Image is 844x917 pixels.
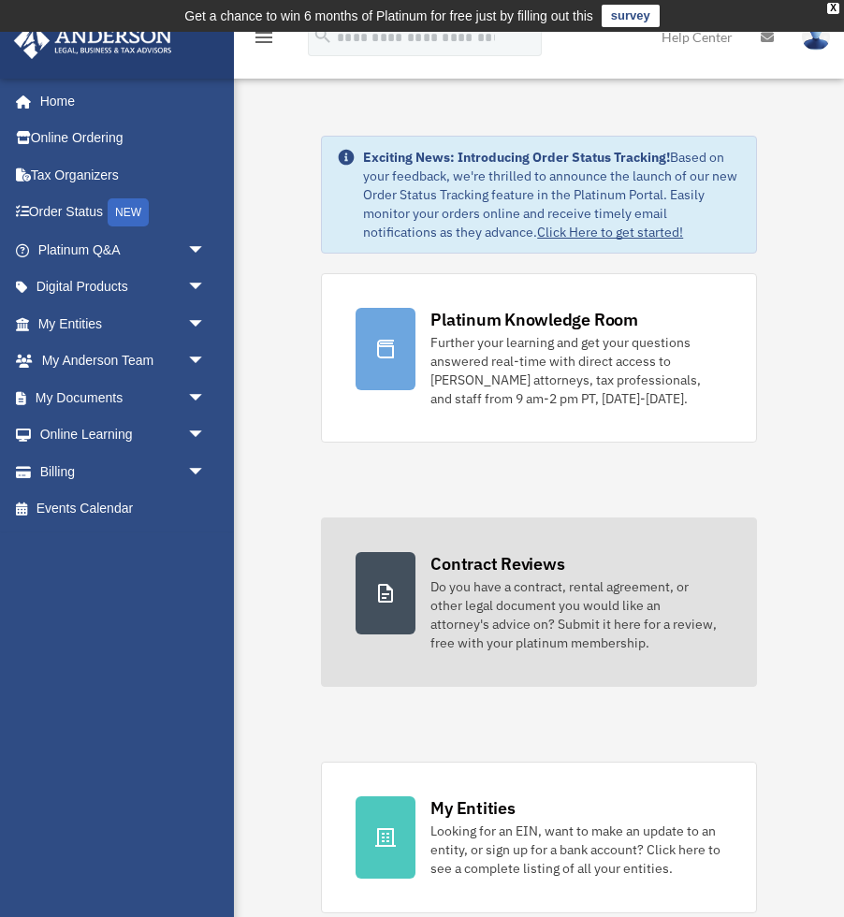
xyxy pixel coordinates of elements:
a: Platinum Q&Aarrow_drop_down [13,231,234,269]
div: Based on your feedback, we're thrilled to announce the launch of our new Order Status Tracking fe... [363,148,741,241]
div: Get a chance to win 6 months of Platinum for free just by filling out this [184,5,593,27]
a: menu [253,33,275,49]
a: My Anderson Teamarrow_drop_down [13,342,234,380]
div: Further your learning and get your questions answered real-time with direct access to [PERSON_NAM... [430,333,722,408]
span: arrow_drop_down [187,416,225,455]
a: Platinum Knowledge Room Further your learning and get your questions answered real-time with dire... [321,273,757,443]
div: Contract Reviews [430,552,564,575]
div: Do you have a contract, rental agreement, or other legal document you would like an attorney's ad... [430,577,722,652]
span: arrow_drop_down [187,379,225,417]
i: menu [253,26,275,49]
span: arrow_drop_down [187,305,225,343]
a: Click Here to get started! [537,224,683,240]
img: User Pic [802,23,830,51]
a: Tax Organizers [13,156,234,194]
a: Events Calendar [13,490,234,528]
a: Online Learningarrow_drop_down [13,416,234,454]
div: Platinum Knowledge Room [430,308,638,331]
a: Order StatusNEW [13,194,234,232]
a: Online Ordering [13,120,234,157]
a: Digital Productsarrow_drop_down [13,269,234,306]
span: arrow_drop_down [187,453,225,491]
div: NEW [108,198,149,226]
span: arrow_drop_down [187,269,225,307]
a: survey [602,5,660,27]
div: Looking for an EIN, want to make an update to an entity, or sign up for a bank account? Click her... [430,822,722,878]
strong: Exciting News: Introducing Order Status Tracking! [363,149,670,166]
a: Billingarrow_drop_down [13,453,234,490]
span: arrow_drop_down [187,342,225,381]
a: My Documentsarrow_drop_down [13,379,234,416]
a: Contract Reviews Do you have a contract, rental agreement, or other legal document you would like... [321,517,757,687]
a: My Entitiesarrow_drop_down [13,305,234,342]
a: My Entities Looking for an EIN, want to make an update to an entity, or sign up for a bank accoun... [321,762,757,913]
a: Home [13,82,225,120]
span: arrow_drop_down [187,231,225,269]
i: search [313,25,333,46]
img: Anderson Advisors Platinum Portal [8,22,178,59]
div: My Entities [430,796,515,820]
div: close [827,3,839,14]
